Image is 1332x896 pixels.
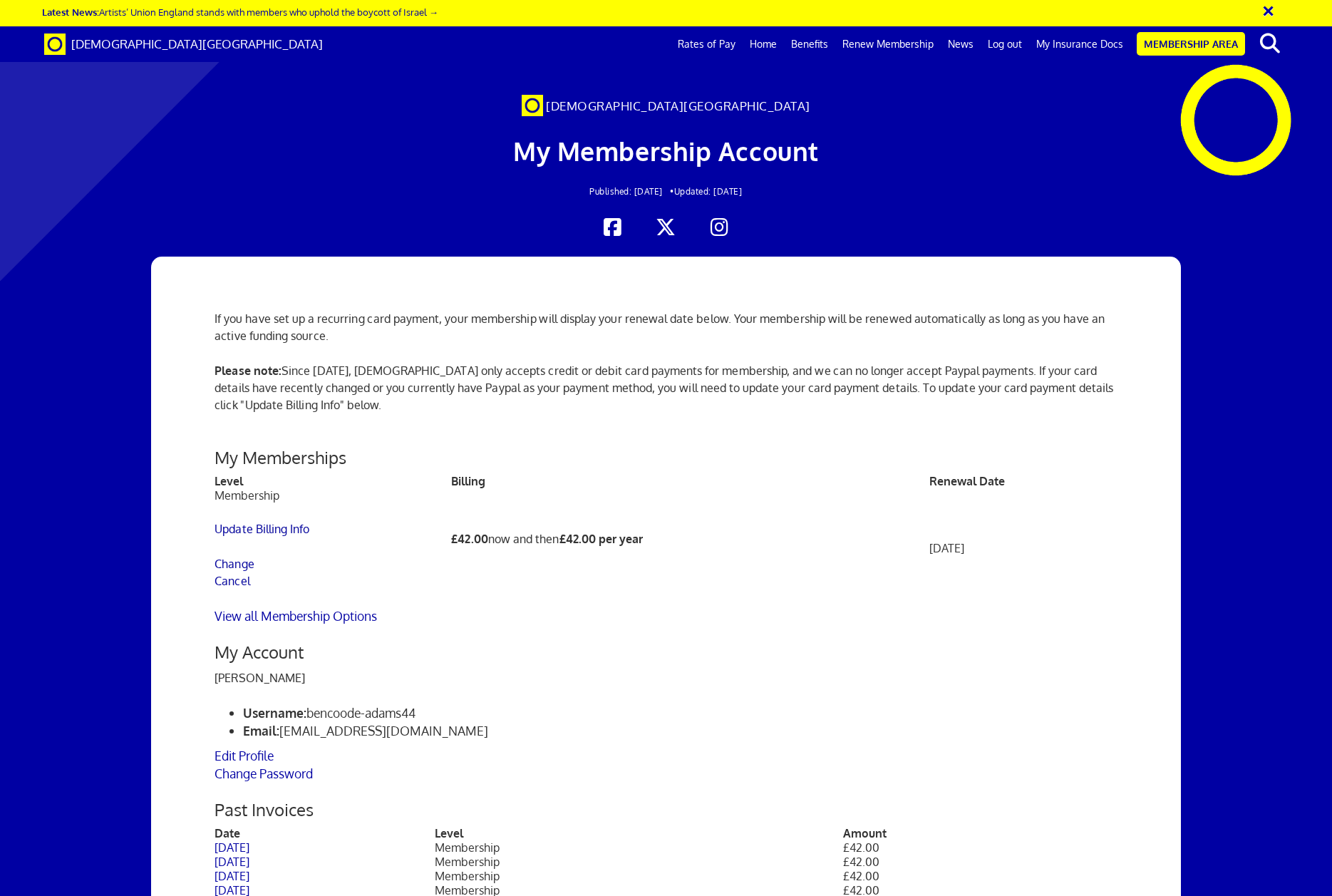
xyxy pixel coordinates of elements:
[33,26,334,62] a: Brand [DEMOGRAPHIC_DATA][GEOGRAPHIC_DATA]
[215,840,249,855] a: [DATE]
[784,26,835,62] a: Benefits
[215,855,249,869] a: [DATE]
[215,364,282,378] strong: Please note:
[1248,29,1291,58] button: search
[215,522,309,536] a: Update Billing Info
[941,26,981,62] a: News
[215,362,1117,431] p: Since [DATE], [DEMOGRAPHIC_DATA] only accepts credit or debit card payments for membership, and w...
[243,722,1117,740] li: [EMAIL_ADDRESS][DOMAIN_NAME]
[451,530,929,547] p: now and then
[843,869,1117,883] td: £42.00
[843,826,1117,840] th: Amount
[451,532,488,546] b: £42.00
[215,574,250,588] a: Cancel
[215,766,313,781] a: Change Password
[843,855,1117,869] td: £42.00
[215,669,1117,686] p: [PERSON_NAME]
[215,643,1117,661] h3: My Account
[71,36,323,51] span: [DEMOGRAPHIC_DATA][GEOGRAPHIC_DATA]
[843,840,1117,855] td: £42.00
[671,26,743,62] a: Rates of Pay
[435,826,843,840] th: Level
[929,474,1117,488] th: Renewal Date
[215,608,377,624] a: View all Membership Options
[435,855,843,869] td: Membership
[42,6,438,18] a: Latest News:Artists’ Union England stands with members who uphold the boycott of Israel →
[215,557,254,571] a: Change
[559,532,644,546] b: £42.00 per year
[1137,32,1245,56] a: Membership Area
[255,187,1078,196] h2: Updated: [DATE]
[215,474,451,488] th: Level
[981,26,1029,62] a: Log out
[435,840,843,855] td: Membership
[215,488,451,607] td: Membership
[835,26,941,62] a: Renew Membership
[243,723,279,738] strong: Email:
[589,186,674,197] span: Published: [DATE] •
[243,704,1117,722] li: bencoode-adams44
[42,6,99,18] strong: Latest News:
[215,800,1117,819] h3: Past Invoices
[215,748,274,763] a: Edit Profile
[435,869,843,883] td: Membership
[215,310,1117,344] p: If you have set up a recurring card payment, your membership will display your renewal date below...
[215,869,249,883] a: [DATE]
[513,135,819,167] span: My Membership Account
[546,98,810,113] span: [DEMOGRAPHIC_DATA][GEOGRAPHIC_DATA]
[215,448,1117,467] h3: My Memberships
[451,474,929,488] th: Billing
[743,26,784,62] a: Home
[929,488,1117,607] td: [DATE]
[1029,26,1130,62] a: My Insurance Docs
[215,826,435,840] th: Date
[243,705,306,721] strong: Username:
